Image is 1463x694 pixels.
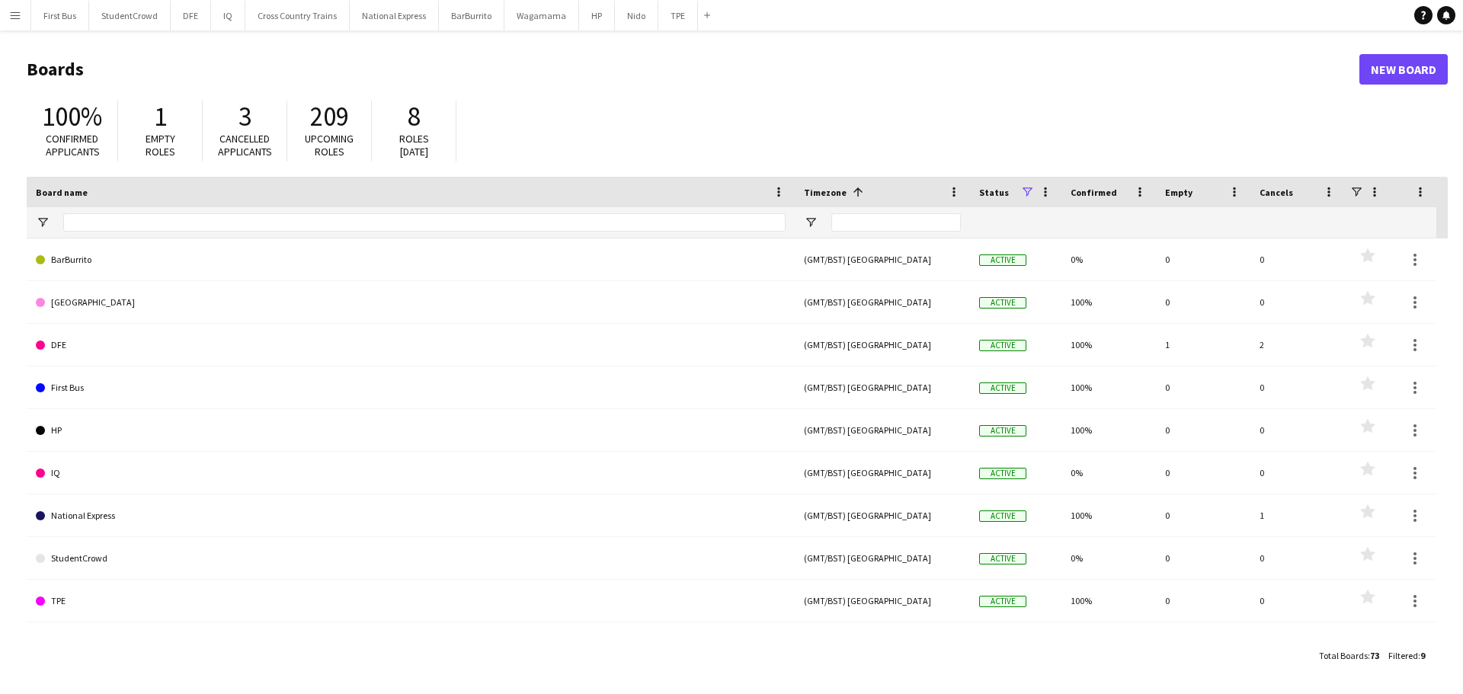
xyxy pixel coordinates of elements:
[171,1,211,30] button: DFE
[1250,494,1345,536] div: 1
[579,1,615,30] button: HP
[1061,281,1156,323] div: 100%
[831,213,961,232] input: Timezone Filter Input
[795,281,970,323] div: (GMT/BST) [GEOGRAPHIC_DATA]
[979,297,1026,309] span: Active
[36,324,786,366] a: DFE
[804,216,818,229] button: Open Filter Menu
[795,494,970,536] div: (GMT/BST) [GEOGRAPHIC_DATA]
[795,324,970,366] div: (GMT/BST) [GEOGRAPHIC_DATA]
[89,1,171,30] button: StudentCrowd
[305,132,354,158] span: Upcoming roles
[36,494,786,537] a: National Express
[1071,187,1117,198] span: Confirmed
[1250,238,1345,280] div: 0
[1061,366,1156,408] div: 100%
[658,1,698,30] button: TPE
[795,537,970,579] div: (GMT/BST) [GEOGRAPHIC_DATA]
[238,100,251,133] span: 3
[36,281,786,324] a: [GEOGRAPHIC_DATA]
[804,187,847,198] span: Timezone
[1061,452,1156,494] div: 0%
[146,132,175,158] span: Empty roles
[36,187,88,198] span: Board name
[154,100,167,133] span: 1
[1359,54,1448,85] a: New Board
[979,187,1009,198] span: Status
[979,382,1026,394] span: Active
[795,366,970,408] div: (GMT/BST) [GEOGRAPHIC_DATA]
[1061,409,1156,451] div: 100%
[1250,281,1345,323] div: 0
[979,510,1026,522] span: Active
[211,1,245,30] button: IQ
[27,58,1359,81] h1: Boards
[1061,537,1156,579] div: 0%
[795,580,970,622] div: (GMT/BST) [GEOGRAPHIC_DATA]
[310,100,349,133] span: 209
[1156,324,1250,366] div: 1
[36,216,50,229] button: Open Filter Menu
[218,132,272,158] span: Cancelled applicants
[1156,580,1250,622] div: 0
[1319,650,1368,661] span: Total Boards
[1061,238,1156,280] div: 0%
[63,213,786,232] input: Board name Filter Input
[36,409,786,452] a: HP
[795,238,970,280] div: (GMT/BST) [GEOGRAPHIC_DATA]
[42,100,102,133] span: 100%
[1156,494,1250,536] div: 0
[46,132,100,158] span: Confirmed applicants
[1319,641,1379,670] div: :
[1156,281,1250,323] div: 0
[979,340,1026,351] span: Active
[1061,324,1156,366] div: 100%
[1061,494,1156,536] div: 100%
[36,452,786,494] a: IQ
[1250,580,1345,622] div: 0
[979,254,1026,266] span: Active
[408,100,421,133] span: 8
[1388,650,1418,661] span: Filtered
[795,452,970,494] div: (GMT/BST) [GEOGRAPHIC_DATA]
[1388,641,1425,670] div: :
[979,596,1026,607] span: Active
[1165,187,1192,198] span: Empty
[399,132,429,158] span: Roles [DATE]
[615,1,658,30] button: Nido
[1156,366,1250,408] div: 0
[1156,409,1250,451] div: 0
[36,366,786,409] a: First Bus
[1156,537,1250,579] div: 0
[1250,452,1345,494] div: 0
[350,1,439,30] button: National Express
[1250,537,1345,579] div: 0
[795,409,970,451] div: (GMT/BST) [GEOGRAPHIC_DATA]
[439,1,504,30] button: BarBurrito
[1250,324,1345,366] div: 2
[1156,238,1250,280] div: 0
[1370,650,1379,661] span: 73
[36,537,786,580] a: StudentCrowd
[31,1,89,30] button: First Bus
[1061,580,1156,622] div: 100%
[36,580,786,622] a: TPE
[979,468,1026,479] span: Active
[36,238,786,281] a: BarBurrito
[979,425,1026,437] span: Active
[979,553,1026,564] span: Active
[1250,409,1345,451] div: 0
[1260,187,1293,198] span: Cancels
[245,1,350,30] button: Cross Country Trains
[504,1,579,30] button: Wagamama
[1250,366,1345,408] div: 0
[1156,452,1250,494] div: 0
[1420,650,1425,661] span: 9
